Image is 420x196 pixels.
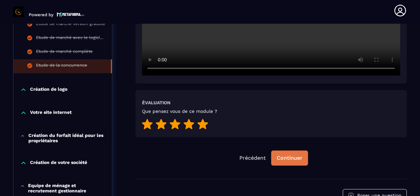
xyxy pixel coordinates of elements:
[57,12,85,17] img: logo
[277,155,302,161] div: Continuer
[13,7,24,17] img: logo-branding
[142,109,217,114] h5: Que pensez vous de ce module ?
[36,49,93,56] div: Etude de marché complète
[30,160,87,166] p: Création de votre société
[142,100,170,105] h6: Évaluation
[36,21,105,28] div: Etude de marché version gratuite
[30,86,67,93] p: Création de logo
[28,133,105,143] p: Création du forfait idéal pour les propriétaires
[36,63,87,70] div: Etude de la concurrence
[29,12,53,17] p: Powered by
[271,150,308,166] button: Continuer
[28,183,105,193] p: Equipe de ménage et recrutement gestionnaire
[36,35,105,42] div: Etude de marché avec le logiciel Airdna version payante
[30,110,72,116] p: Votre site internet
[234,151,271,165] button: Précédent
